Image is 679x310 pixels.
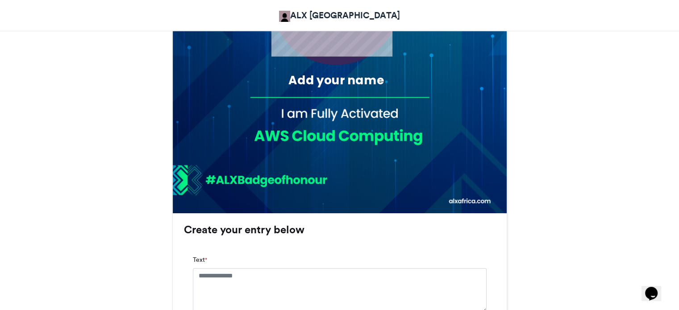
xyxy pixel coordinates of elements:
[184,224,496,235] h3: Create your entry below
[257,72,415,89] div: Add your name
[279,9,400,22] a: ALX [GEOGRAPHIC_DATA]
[193,255,207,265] label: Text
[279,11,290,22] img: ALX Africa
[642,274,670,301] iframe: chat widget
